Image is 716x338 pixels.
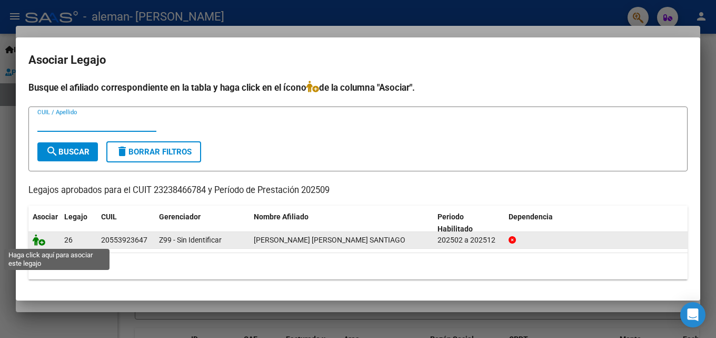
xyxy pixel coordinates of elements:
button: Borrar Filtros [106,141,201,162]
span: Asociar [33,213,58,221]
datatable-header-cell: Dependencia [504,206,688,240]
span: Buscar [46,147,89,157]
h4: Busque el afiliado correspondiente en la tabla y haga click en el ícono de la columna "Asociar". [28,81,688,94]
button: Buscar [37,142,98,161]
div: 1 registros [28,253,688,279]
span: Legajo [64,213,87,221]
datatable-header-cell: Asociar [28,206,60,240]
span: Dependencia [509,213,553,221]
span: Borrar Filtros [116,147,192,157]
datatable-header-cell: CUIL [97,206,155,240]
div: 20553923647 [101,234,147,246]
p: Legajos aprobados para el CUIT 23238466784 y Período de Prestación 202509 [28,184,688,197]
span: Gerenciador [159,213,201,221]
mat-icon: delete [116,145,128,158]
mat-icon: search [46,145,58,158]
span: Z99 - Sin Identificar [159,236,222,244]
h2: Asociar Legajo [28,50,688,70]
span: CUIL [101,213,117,221]
datatable-header-cell: Legajo [60,206,97,240]
span: TAMARGO ASTIZ SANTIAGO [254,236,405,244]
div: 202502 a 202512 [437,234,500,246]
span: Nombre Afiliado [254,213,309,221]
span: 26 [64,236,73,244]
datatable-header-cell: Periodo Habilitado [433,206,504,240]
datatable-header-cell: Gerenciador [155,206,250,240]
span: Periodo Habilitado [437,213,473,233]
datatable-header-cell: Nombre Afiliado [250,206,433,240]
div: Open Intercom Messenger [680,302,705,327]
